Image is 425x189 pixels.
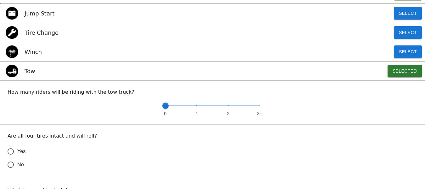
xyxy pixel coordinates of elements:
span: 2 [227,110,230,117]
img: flat tire icon [6,26,18,39]
img: winch icon [6,45,18,58]
button: Selected [388,65,422,77]
img: tow icon [6,65,18,77]
span: 3+ [257,110,262,117]
button: Select [394,45,422,58]
p: Are all four tires intact and will roll? [8,132,417,140]
p: Jump Start [25,9,54,18]
p: Tow [25,67,35,75]
img: jump start icon [6,7,18,20]
span: 1 [196,110,198,117]
span: 0 [164,110,167,117]
span: Yes [17,148,26,155]
p: Winch [25,48,42,56]
span: No [17,161,24,168]
p: How many riders will be riding with the tow truck? [8,88,417,96]
button: Select [394,7,422,20]
p: Tire Change [25,28,59,37]
button: Select [394,26,422,39]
